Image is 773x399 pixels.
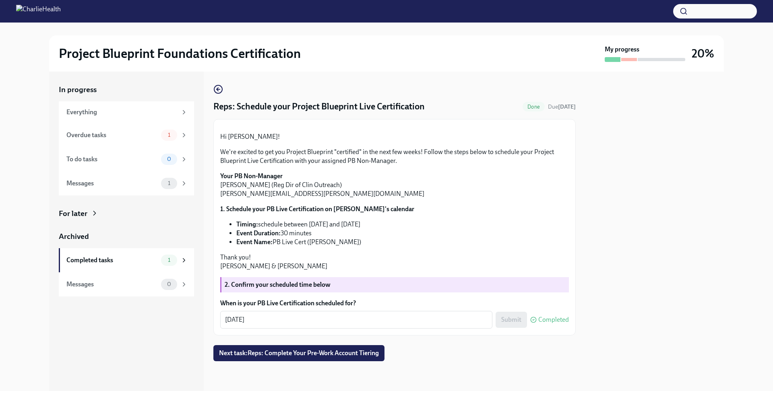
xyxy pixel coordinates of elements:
[66,179,158,188] div: Messages
[219,349,379,357] span: Next task : Reps: Complete Your Pre-Work Account Tiering
[59,208,87,219] div: For later
[66,131,158,140] div: Overdue tasks
[220,299,569,308] label: When is your PB Live Certification scheduled for?
[59,123,194,147] a: Overdue tasks1
[236,229,281,237] strong: Event Duration:
[236,229,569,238] li: 30 minutes
[66,155,158,164] div: To do tasks
[163,257,175,263] span: 1
[163,180,175,186] span: 1
[66,256,158,265] div: Completed tasks
[220,205,414,213] strong: 1. Schedule your PB Live Certification on [PERSON_NAME]'s calendar
[213,345,384,361] button: Next task:Reps: Complete Your Pre-Work Account Tiering
[692,46,714,61] h3: 20%
[236,220,569,229] li: schedule between [DATE] and [DATE]
[220,172,569,198] p: [PERSON_NAME] (Reg Dir of Clin Outreach) [PERSON_NAME][EMAIL_ADDRESS][PERSON_NAME][DOMAIN_NAME]
[16,5,61,18] img: CharlieHealth
[59,101,194,123] a: Everything
[523,104,545,110] span: Done
[225,315,488,325] textarea: [DATE]
[220,148,569,165] p: We're excited to get you Project Blueprint "certified" in the next few weeks! Follow the steps be...
[59,248,194,272] a: Completed tasks1
[66,108,177,117] div: Everything
[236,238,273,246] strong: Event Name:
[236,238,569,247] li: PB Live Cert ([PERSON_NAME])
[59,171,194,195] a: Messages1
[548,103,576,110] span: Due
[220,132,569,141] p: Hi [PERSON_NAME]!
[225,281,331,288] strong: 2. Confirm your scheduled time below
[558,103,576,110] strong: [DATE]
[236,220,258,228] strong: Timing:
[59,45,301,62] h2: Project Blueprint Foundations Certification
[538,317,569,323] span: Completed
[213,101,425,113] h4: Reps: Schedule your Project Blueprint Live Certification
[605,45,639,54] strong: My progress
[59,208,194,219] a: For later
[162,156,176,162] span: 0
[59,84,194,95] a: In progress
[66,280,158,289] div: Messages
[548,103,576,111] span: September 3rd, 2025 09:00
[220,172,283,180] strong: Your PB Non-Manager
[59,272,194,296] a: Messages0
[220,253,569,271] p: Thank you! [PERSON_NAME] & [PERSON_NAME]
[163,132,175,138] span: 1
[162,281,176,287] span: 0
[59,147,194,171] a: To do tasks0
[59,231,194,242] a: Archived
